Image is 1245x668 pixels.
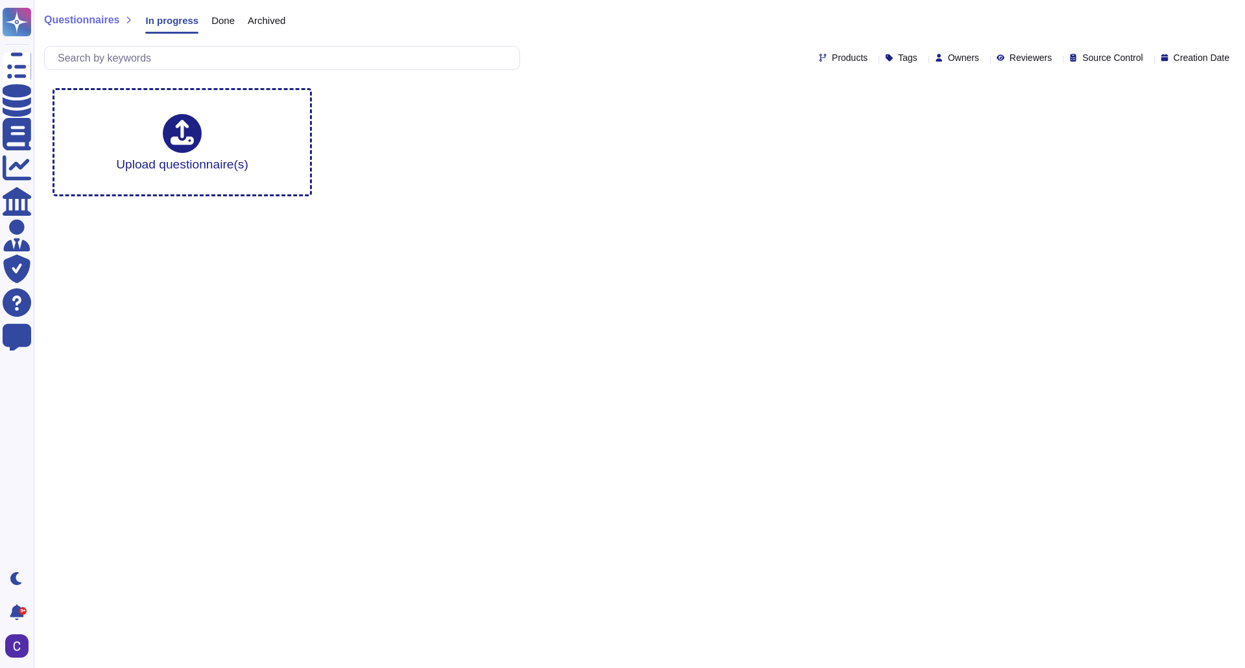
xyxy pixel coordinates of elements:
span: Done [211,16,235,25]
span: Tags [898,53,918,62]
span: Source Control [1082,53,1143,62]
span: Products [832,53,868,62]
span: Reviewers [1010,53,1052,62]
input: Search by keywords [51,47,519,69]
img: user [5,634,29,658]
span: In progress [145,16,198,25]
button: user [3,632,38,660]
span: Owners [948,53,979,62]
div: 9+ [19,607,27,615]
span: Creation Date [1174,53,1229,62]
span: Questionnaires [44,15,119,25]
span: Archived [248,16,285,25]
div: Upload questionnaire(s) [116,114,248,170]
